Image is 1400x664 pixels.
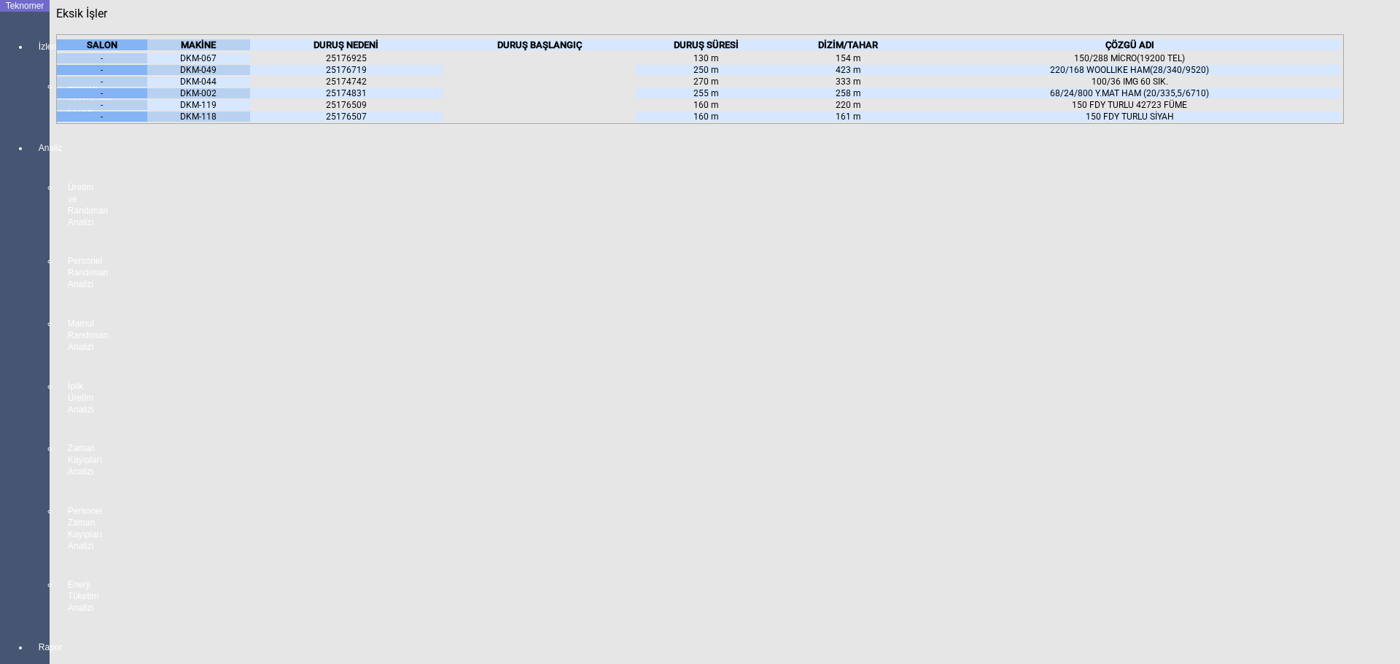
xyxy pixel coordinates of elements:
div: 220/168 WOOLLIKE HAM(28/340/9520) [919,65,1341,75]
div: 160 m [636,100,777,110]
div: DURUŞ SÜRESİ [636,39,777,50]
div: DURUŞ NEDENİ [250,39,443,50]
div: 150/288 MİCRO(19200 TEL) [919,53,1341,63]
div: - [57,100,147,110]
div: 250 m [636,65,777,75]
div: - [57,77,147,87]
div: 25176925 [250,53,443,63]
div: 270 m [636,77,777,87]
div: 258 m [777,88,919,98]
div: 25174742 [250,77,443,87]
div: 25176719 [250,65,443,75]
div: SALON [57,39,147,50]
div: 333 m [777,77,919,87]
div: 220 m [777,100,919,110]
div: 25176507 [250,112,443,122]
div: DKM-002 [147,88,250,98]
div: Eksik İşler [56,7,112,20]
div: DURUŞ BAŞLANGIÇ [443,39,636,50]
div: DKM-118 [147,112,250,122]
div: DKM-044 [147,77,250,87]
div: DKM-049 [147,65,250,75]
div: - [57,53,147,63]
div: 68/24/800 Y.MAT HAM (20/335,5/6710) [919,88,1341,98]
div: ÇÖZGÜ ADI [919,39,1341,50]
div: - [57,112,147,122]
div: 150 FDY TURLU 42723 FÜME [919,100,1341,110]
div: 100/36 IMG 60 SIK. [919,77,1341,87]
div: 160 m [636,112,777,122]
div: DİZİM/TAHAR [777,39,919,50]
div: DKM-067 [147,53,250,63]
div: DKM-119 [147,100,250,110]
div: 154 m [777,53,919,63]
div: 255 m [636,88,777,98]
div: MAKİNE [147,39,250,50]
div: 25176509 [250,100,443,110]
div: 150 FDY TURLU SİYAH [919,112,1341,122]
div: - [57,88,147,98]
div: - [57,65,147,75]
div: 25174831 [250,88,443,98]
div: 423 m [777,65,919,75]
div: 130 m [636,53,777,63]
div: 161 m [777,112,919,122]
